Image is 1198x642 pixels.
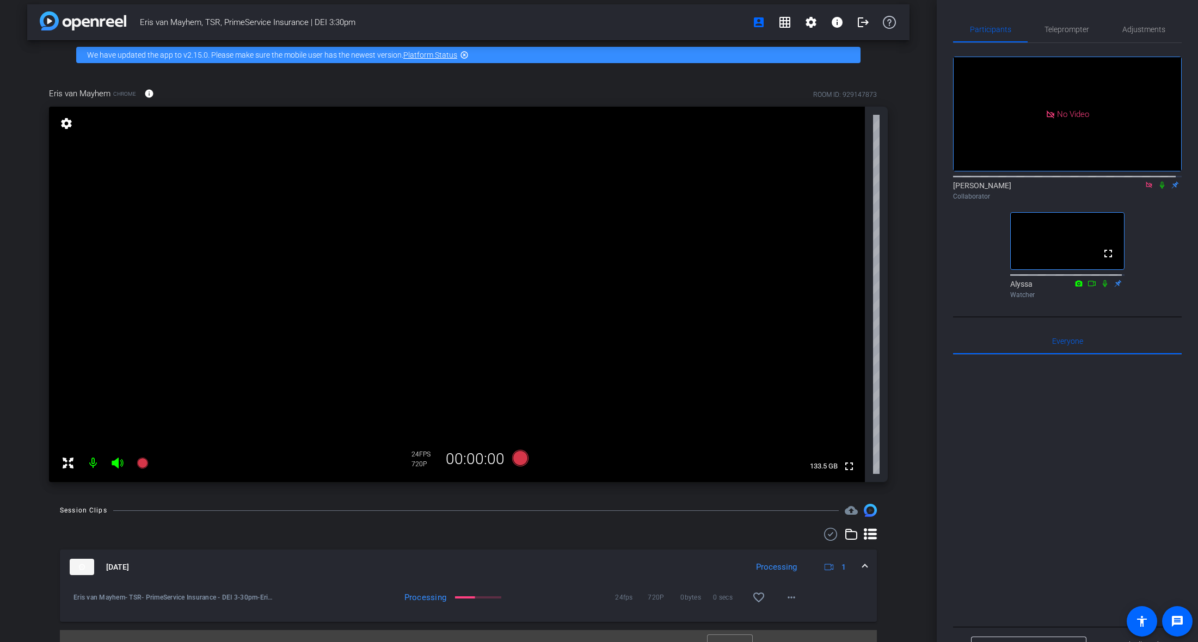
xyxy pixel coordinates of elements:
span: 720P [648,592,680,603]
span: 0bytes [680,592,713,603]
img: thumb-nail [70,559,94,575]
div: Watcher [1010,290,1125,300]
div: 720P [411,460,439,468]
div: 24 [411,450,439,459]
mat-icon: more_horiz [785,591,798,604]
span: Eris van Mayhem- TSR- PrimeService Insurance - DEI 3-30pm-Eris van Mayhem-2025-10-08-15-35-41-517-0 [73,592,276,603]
div: [PERSON_NAME] [953,180,1182,201]
div: ROOM ID: 929147873 [813,90,877,100]
div: Processing [751,561,802,573]
mat-icon: highlight_off [460,51,469,59]
span: Eris van Mayhem [49,88,110,100]
div: Processing [359,592,452,603]
mat-icon: cloud_upload [845,504,858,517]
span: Everyone [1052,337,1083,345]
div: Session Clips [60,505,107,516]
div: We have updated the app to v2.15.0. Please make sure the mobile user has the newest version. [76,47,861,63]
span: [DATE] [106,561,129,573]
div: 00:00:00 [439,450,512,468]
span: 24fps [615,592,648,603]
a: Platform Status [403,51,457,59]
mat-expansion-panel-header: thumb-nail[DATE]Processing1 [60,550,877,584]
span: Eris van Mayhem, TSR, PrimeService Insurance | DEI 3:30pm [140,11,746,33]
span: Adjustments [1122,26,1165,33]
span: Teleprompter [1045,26,1089,33]
img: Session clips [864,504,877,517]
img: app-logo [40,11,126,30]
mat-icon: account_box [752,16,765,29]
span: 1 [841,561,846,573]
div: Collaborator [953,192,1182,201]
mat-icon: favorite_border [752,591,765,604]
mat-icon: fullscreen [843,460,856,473]
span: 133.5 GB [806,460,841,473]
mat-icon: info [831,16,844,29]
mat-icon: settings [804,16,818,29]
span: No Video [1057,109,1089,119]
mat-icon: settings [59,117,74,130]
span: Participants [970,26,1011,33]
span: 0 secs [713,592,746,603]
mat-icon: fullscreen [1102,247,1115,260]
span: Destinations for your clips [845,504,858,517]
div: thumb-nail[DATE]Processing1 [60,584,877,622]
span: Chrome [113,90,136,98]
mat-icon: grid_on [778,16,791,29]
mat-icon: logout [857,16,870,29]
mat-icon: info [144,89,154,98]
div: Alyssa [1010,279,1125,300]
span: FPS [419,450,431,458]
mat-icon: message [1171,615,1184,628]
mat-icon: accessibility [1135,615,1148,628]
